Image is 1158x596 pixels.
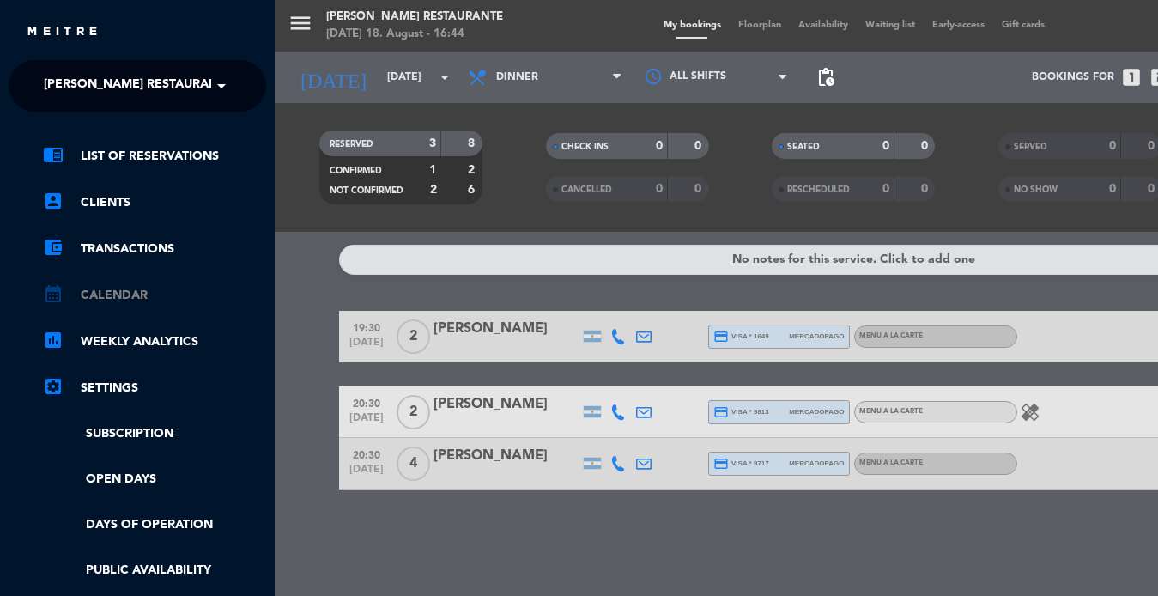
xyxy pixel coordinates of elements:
[815,67,836,88] span: pending_actions
[43,146,266,167] a: chrome_reader_modeList of Reservations
[43,330,64,350] i: assessment
[43,192,266,213] a: account_boxClients
[43,191,64,211] i: account_box
[43,144,64,165] i: chrome_reader_mode
[43,376,64,397] i: settings_applications
[43,561,266,581] a: Public availability
[43,239,266,259] a: account_balance_walletTransactions
[43,285,266,306] a: calendar_monthCalendar
[44,68,233,104] span: [PERSON_NAME] Restaurante
[43,331,266,352] a: assessmentWeekly Analytics
[26,26,99,39] img: MEITRE
[43,378,266,398] a: Settings
[43,470,266,490] a: Open Days
[43,237,64,258] i: account_balance_wallet
[43,283,64,304] i: calendar_month
[43,424,266,444] a: Subscription
[43,515,266,535] a: Days of operation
